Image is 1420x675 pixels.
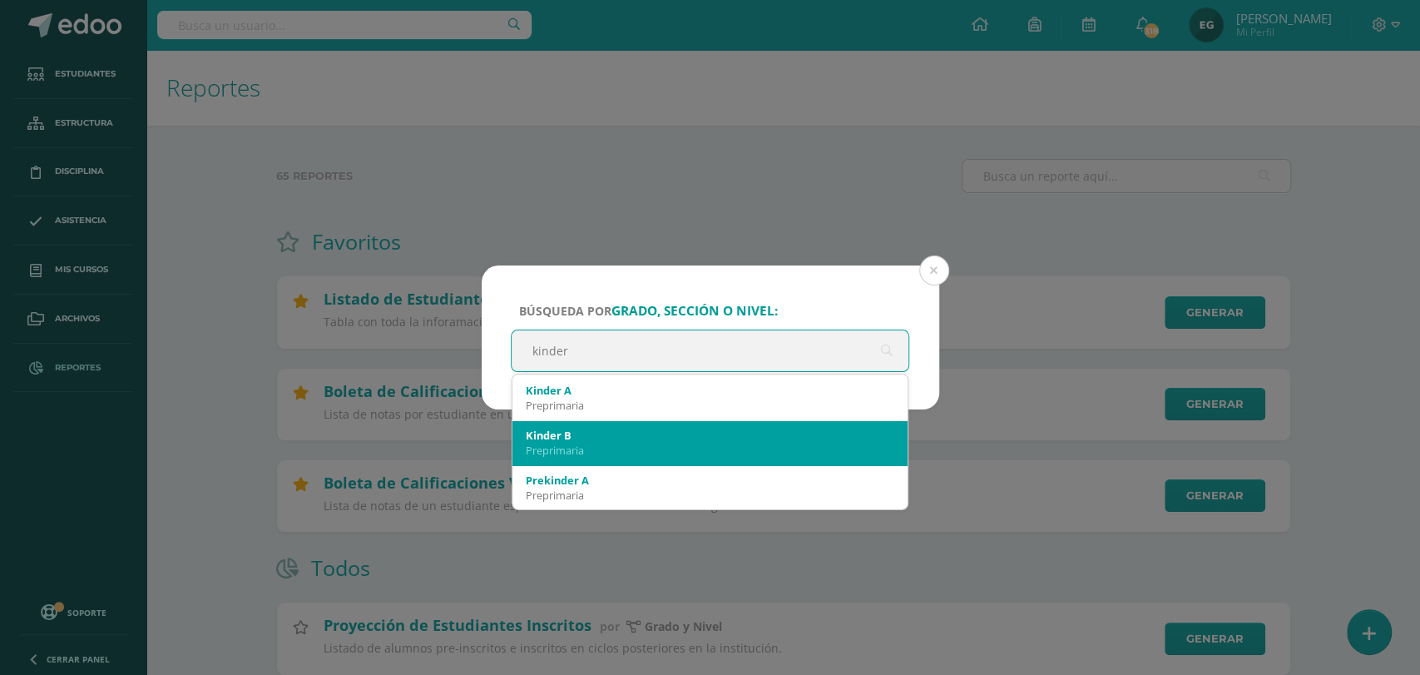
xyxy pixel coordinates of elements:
[919,256,949,285] button: Close (Esc)
[526,383,895,398] div: Kinder A
[611,302,778,320] strong: grado, sección o nivel:
[526,443,895,458] div: Preprimaria
[526,488,895,503] div: Preprimaria
[526,428,895,443] div: Kinder B
[526,398,895,413] div: Preprimaria
[526,473,895,488] div: Prekinder A
[519,303,778,319] span: Búsqueda por
[512,330,909,371] input: ej. Primero primaria, etc.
